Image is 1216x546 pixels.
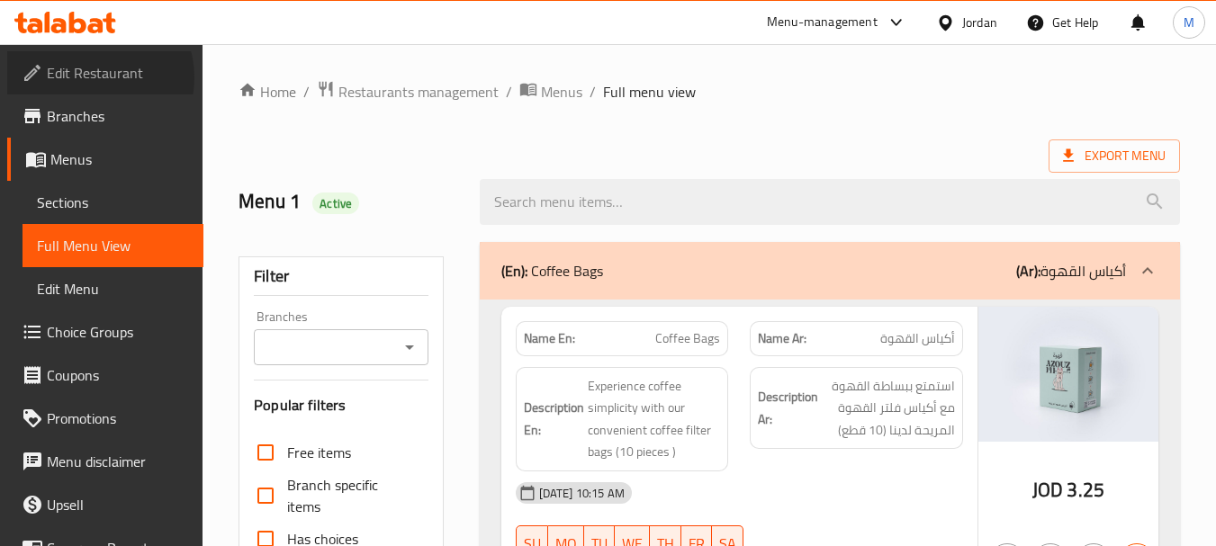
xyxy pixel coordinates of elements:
[519,80,582,103] a: Menus
[47,105,189,127] span: Branches
[312,195,359,212] span: Active
[501,260,603,282] p: Coffee Bags
[501,257,527,284] b: (En):
[23,267,203,310] a: Edit Menu
[767,12,878,33] div: Menu-management
[880,329,955,348] span: أكياس القهوة
[7,310,203,354] a: Choice Groups
[1049,139,1180,173] span: Export Menu
[254,395,428,416] h3: Popular filters
[588,375,721,463] span: Experience coffee simplicity with our convenient coffee filter bags (10 pieces )
[287,442,351,463] span: Free items
[822,375,955,442] span: استمتع ببساطة القهوة مع أكياس فلتر القهوة المريحة لدينا (10 قطع)
[317,80,499,103] a: Restaurants management
[239,188,457,215] h2: Menu 1
[1016,257,1040,284] b: (Ar):
[23,181,203,224] a: Sections
[47,364,189,386] span: Coupons
[50,148,189,170] span: Menus
[524,329,575,348] strong: Name En:
[47,321,189,343] span: Choice Groups
[47,494,189,515] span: Upsell
[287,474,413,517] span: Branch specific items
[532,485,632,502] span: [DATE] 10:15 AM
[758,386,818,430] strong: Description Ar:
[603,81,696,103] span: Full menu view
[758,329,806,348] strong: Name Ar:
[541,81,582,103] span: Menus
[1184,13,1194,32] span: M
[962,13,997,32] div: Jordan
[239,81,296,103] a: Home
[254,257,428,296] div: Filter
[480,179,1180,225] input: search
[978,307,1158,442] img: filter_coffee_bag__45_deg638907639783498921.jpg
[7,94,203,138] a: Branches
[47,451,189,472] span: Menu disclaimer
[303,81,310,103] li: /
[47,407,189,429] span: Promotions
[480,242,1180,300] div: (En): Coffee Bags(Ar):أكياس القهوة
[397,335,422,360] button: Open
[7,51,203,94] a: Edit Restaurant
[7,138,203,181] a: Menus
[1032,472,1063,507] span: JOD
[1063,145,1166,167] span: Export Menu
[312,192,359,214] div: Active
[47,62,189,84] span: Edit Restaurant
[7,354,203,397] a: Coupons
[338,81,499,103] span: Restaurants management
[37,278,189,300] span: Edit Menu
[590,81,596,103] li: /
[655,329,720,348] span: Coffee Bags
[7,483,203,526] a: Upsell
[1016,260,1126,282] p: أكياس القهوة
[23,224,203,267] a: Full Menu View
[506,81,512,103] li: /
[37,192,189,213] span: Sections
[7,397,203,440] a: Promotions
[1067,472,1104,507] span: 3.25
[7,440,203,483] a: Menu disclaimer
[524,397,584,441] strong: Description En:
[37,235,189,256] span: Full Menu View
[239,80,1180,103] nav: breadcrumb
